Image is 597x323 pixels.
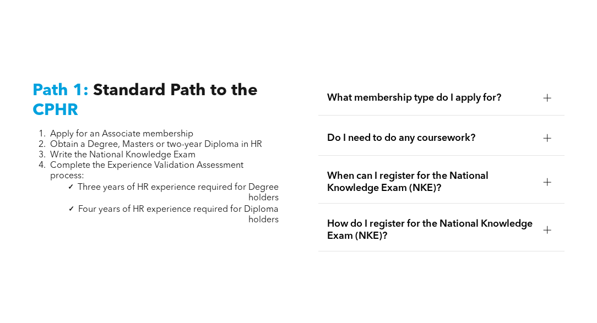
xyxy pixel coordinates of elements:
span: Obtain a Degree, Masters or two-year Diploma in HR [50,140,262,149]
span: Path 1: [32,83,89,99]
span: Apply for an Associate membership [50,130,193,139]
span: When can I register for the National Knowledge Exam (NKE)? [327,170,535,194]
span: Standard Path to the [93,83,258,99]
span: Three years of HR experience required for Degree holders [78,183,279,202]
span: How do I register for the National Knowledge Exam (NKE)? [327,218,535,242]
span: What membership type do I apply for? [327,92,535,104]
span: CPHR [32,102,78,119]
span: Four years of HR experience required for Diploma holders [78,205,279,225]
span: Do I need to do any coursework? [327,132,535,144]
span: Complete the Experience Validation Assessment process: [50,161,243,180]
span: Write the National Knowledge Exam [50,151,196,160]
